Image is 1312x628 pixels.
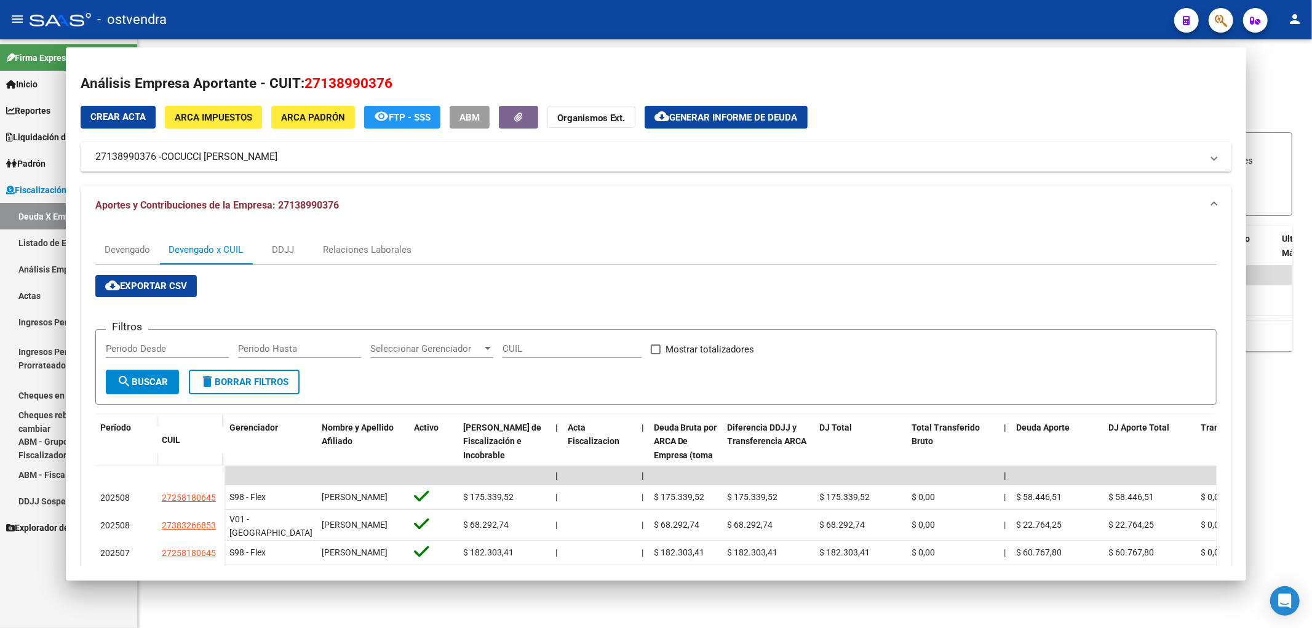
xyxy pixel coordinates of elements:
[1004,423,1007,432] span: |
[645,106,808,129] button: Generar informe de deuda
[162,493,216,503] span: 27258180645
[555,492,557,502] span: |
[165,106,262,129] button: ARCA Impuestos
[1287,12,1302,26] mat-icon: person
[229,492,266,502] span: S98 - Flex
[723,415,815,497] datatable-header-cell: Diferencia DDJJ y Transferencia ARCA
[157,427,225,453] datatable-header-cell: CUIL
[642,471,644,480] span: |
[1201,492,1225,502] span: $ 0,00
[200,374,215,389] mat-icon: delete
[6,521,105,535] span: Explorador de Archivos
[557,113,626,124] strong: Organismos Ext.
[666,342,755,357] span: Mostrar totalizadores
[1004,520,1006,530] span: |
[81,186,1232,225] mat-expansion-panel-header: Aportes y Contribuciones de la Empresa: 27138990376
[1017,547,1062,557] span: $ 60.767,80
[568,423,619,447] span: Acta Fiscalizacion
[1104,415,1196,497] datatable-header-cell: DJ Aporte Total
[820,520,865,530] span: $ 68.292,74
[1000,415,1012,497] datatable-header-cell: |
[105,280,187,292] span: Exportar CSV
[100,493,130,503] span: 202508
[6,51,70,65] span: Firma Express
[175,112,252,123] span: ARCA Impuestos
[81,106,156,129] button: Crear Acta
[162,520,216,530] span: 27383266853
[1004,547,1006,557] span: |
[281,112,345,123] span: ARCA Padrón
[728,547,778,557] span: $ 182.303,41
[90,111,146,122] span: Crear Acta
[637,415,649,497] datatable-header-cell: |
[728,492,778,502] span: $ 175.339,52
[450,106,490,129] button: ABM
[322,492,388,502] span: [PERSON_NAME]
[1017,520,1062,530] span: $ 22.764,25
[189,370,300,394] button: Borrar Filtros
[317,415,409,497] datatable-header-cell: Nombre y Apellido Afiliado
[912,547,936,557] span: $ 0,00
[642,492,643,502] span: |
[1201,423,1276,432] span: Transferido Aporte
[229,547,266,557] span: S98 - Flex
[6,157,46,170] span: Padrón
[389,112,431,123] span: FTP - SSS
[654,423,717,488] span: Deuda Bruta por ARCA De Empresa (toma en cuenta todos los afiliados)
[322,520,388,530] span: [PERSON_NAME]
[272,243,294,256] div: DDJJ
[162,548,216,558] span: 27258180645
[1004,492,1006,502] span: |
[820,492,870,502] span: $ 175.339,52
[1201,520,1225,530] span: $ 0,00
[106,320,148,333] h3: Filtros
[555,423,558,432] span: |
[1109,492,1155,502] span: $ 58.446,51
[1201,547,1225,557] span: $ 0,00
[364,106,440,129] button: FTP - SSS
[1270,586,1300,616] div: Open Intercom Messenger
[463,520,509,530] span: $ 68.292,74
[10,12,25,26] mat-icon: menu
[95,199,339,211] span: Aportes y Contribuciones de la Empresa: 27138990376
[100,423,131,432] span: Período
[654,109,669,124] mat-icon: cloud_download
[642,423,644,432] span: |
[551,415,563,497] datatable-header-cell: |
[654,492,704,502] span: $ 175.339,52
[912,423,980,447] span: Total Transferido Bruto
[912,520,936,530] span: $ 0,00
[97,6,167,33] span: - ostvendra
[6,104,50,117] span: Reportes
[1109,423,1170,432] span: DJ Aporte Total
[162,435,180,445] span: CUIL
[1109,520,1155,530] span: $ 22.764,25
[322,547,388,557] span: [PERSON_NAME]
[225,415,317,497] datatable-header-cell: Gerenciador
[105,278,120,293] mat-icon: cloud_download
[323,243,411,256] div: Relaciones Laborales
[563,415,637,497] datatable-header-cell: Acta Fiscalizacion
[229,423,278,432] span: Gerenciador
[169,243,243,256] div: Devengado x CUIL
[555,520,557,530] span: |
[815,415,907,497] datatable-header-cell: DJ Total
[820,547,870,557] span: $ 182.303,41
[654,520,699,530] span: $ 68.292,74
[912,492,936,502] span: $ 0,00
[728,520,773,530] span: $ 68.292,74
[463,492,514,502] span: $ 175.339,52
[229,514,312,538] span: V01 - [GEOGRAPHIC_DATA]
[95,149,1203,164] mat-panel-title: 27138990376 -
[1012,415,1104,497] datatable-header-cell: Deuda Aporte
[414,423,439,432] span: Activo
[81,73,1232,94] h2: Análisis Empresa Aportante - CUIT:
[1109,547,1155,557] span: $ 60.767,80
[95,275,197,297] button: Exportar CSV
[100,520,130,530] span: 202508
[81,142,1232,172] mat-expansion-panel-header: 27138990376 -COCUCCI [PERSON_NAME]
[1004,471,1007,480] span: |
[6,130,114,144] span: Liquidación de Convenios
[304,75,392,91] span: 27138990376
[117,376,168,388] span: Buscar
